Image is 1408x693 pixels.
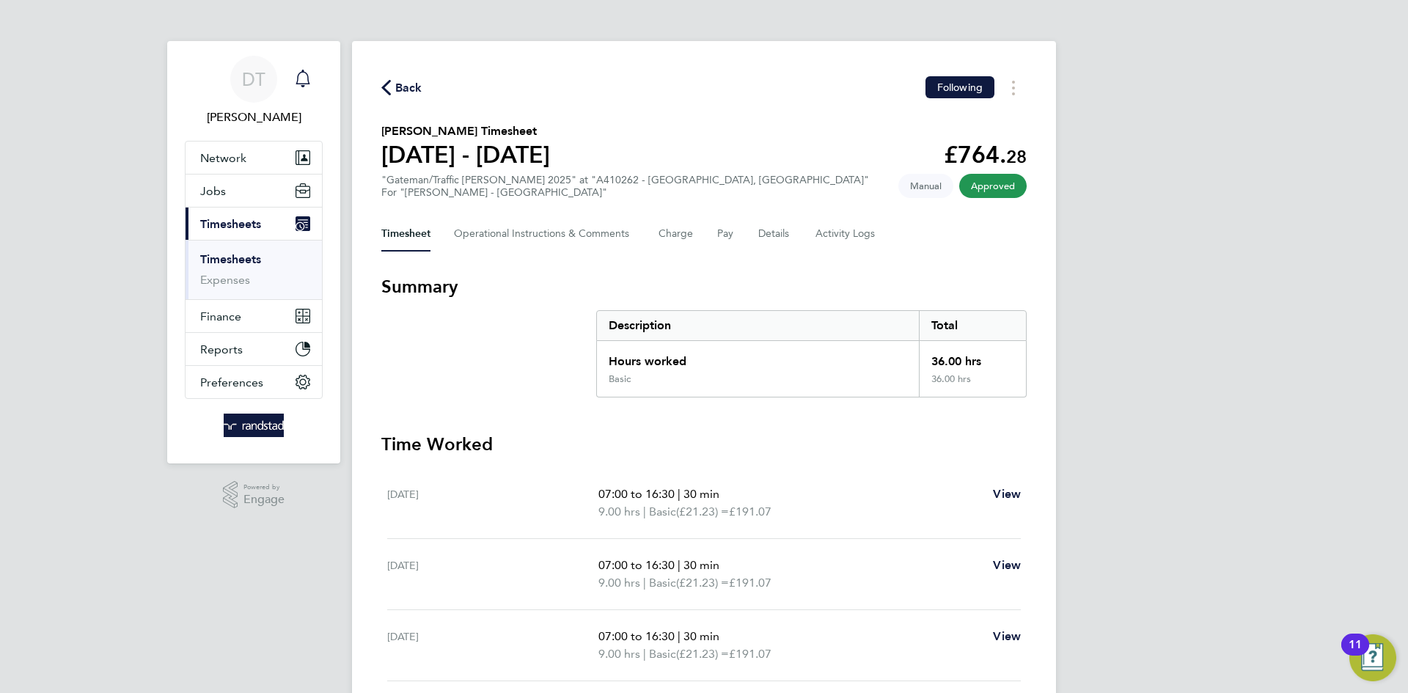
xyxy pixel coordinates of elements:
[598,487,675,501] span: 07:00 to 16:30
[381,275,1027,298] h3: Summary
[395,79,422,97] span: Back
[598,647,640,661] span: 9.00 hrs
[243,494,285,506] span: Engage
[387,485,598,521] div: [DATE]
[1000,76,1027,99] button: Timesheets Menu
[919,311,1026,340] div: Total
[387,557,598,592] div: [DATE]
[186,142,322,174] button: Network
[200,309,241,323] span: Finance
[643,647,646,661] span: |
[185,109,323,126] span: Daniel Tisseyre
[185,56,323,126] a: DT[PERSON_NAME]
[659,216,694,252] button: Charge
[243,481,285,494] span: Powered by
[898,174,953,198] span: This timesheet was manually created.
[596,310,1027,397] div: Summary
[186,300,322,332] button: Finance
[678,629,681,643] span: |
[919,373,1026,397] div: 36.00 hrs
[649,503,676,521] span: Basic
[224,414,285,437] img: randstad-logo-retina.png
[993,485,1021,503] a: View
[609,373,631,385] div: Basic
[729,576,771,590] span: £191.07
[598,576,640,590] span: 9.00 hrs
[683,487,719,501] span: 30 min
[186,240,322,299] div: Timesheets
[454,216,635,252] button: Operational Instructions & Comments
[186,208,322,240] button: Timesheets
[937,81,983,94] span: Following
[381,174,869,199] div: "Gateman/Traffic [PERSON_NAME] 2025" at "A410262 - [GEOGRAPHIC_DATA], [GEOGRAPHIC_DATA]"
[200,151,246,165] span: Network
[959,174,1027,198] span: This timesheet has been approved.
[597,341,919,373] div: Hours worked
[200,252,261,266] a: Timesheets
[223,481,285,509] a: Powered byEngage
[758,216,792,252] button: Details
[678,487,681,501] span: |
[381,433,1027,456] h3: Time Worked
[598,629,675,643] span: 07:00 to 16:30
[598,505,640,518] span: 9.00 hrs
[381,186,869,199] div: For "[PERSON_NAME] - [GEOGRAPHIC_DATA]"
[925,76,994,98] button: Following
[729,647,771,661] span: £191.07
[678,558,681,572] span: |
[387,628,598,663] div: [DATE]
[200,375,263,389] span: Preferences
[167,41,340,463] nav: Main navigation
[185,414,323,437] a: Go to home page
[381,140,550,169] h1: [DATE] - [DATE]
[200,342,243,356] span: Reports
[381,216,430,252] button: Timesheet
[683,558,719,572] span: 30 min
[993,558,1021,572] span: View
[993,629,1021,643] span: View
[1006,146,1027,167] span: 28
[993,628,1021,645] a: View
[676,647,729,661] span: (£21.23) =
[717,216,735,252] button: Pay
[649,574,676,592] span: Basic
[676,505,729,518] span: (£21.23) =
[597,311,919,340] div: Description
[1349,634,1396,681] button: Open Resource Center, 11 new notifications
[993,557,1021,574] a: View
[729,505,771,518] span: £191.07
[186,333,322,365] button: Reports
[1349,645,1362,664] div: 11
[242,70,265,89] span: DT
[200,273,250,287] a: Expenses
[919,341,1026,373] div: 36.00 hrs
[381,122,550,140] h2: [PERSON_NAME] Timesheet
[643,576,646,590] span: |
[944,141,1027,169] app-decimal: £764.
[598,558,675,572] span: 07:00 to 16:30
[381,78,422,97] button: Back
[649,645,676,663] span: Basic
[186,175,322,207] button: Jobs
[993,487,1021,501] span: View
[676,576,729,590] span: (£21.23) =
[200,184,226,198] span: Jobs
[643,505,646,518] span: |
[815,216,877,252] button: Activity Logs
[200,217,261,231] span: Timesheets
[683,629,719,643] span: 30 min
[186,366,322,398] button: Preferences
